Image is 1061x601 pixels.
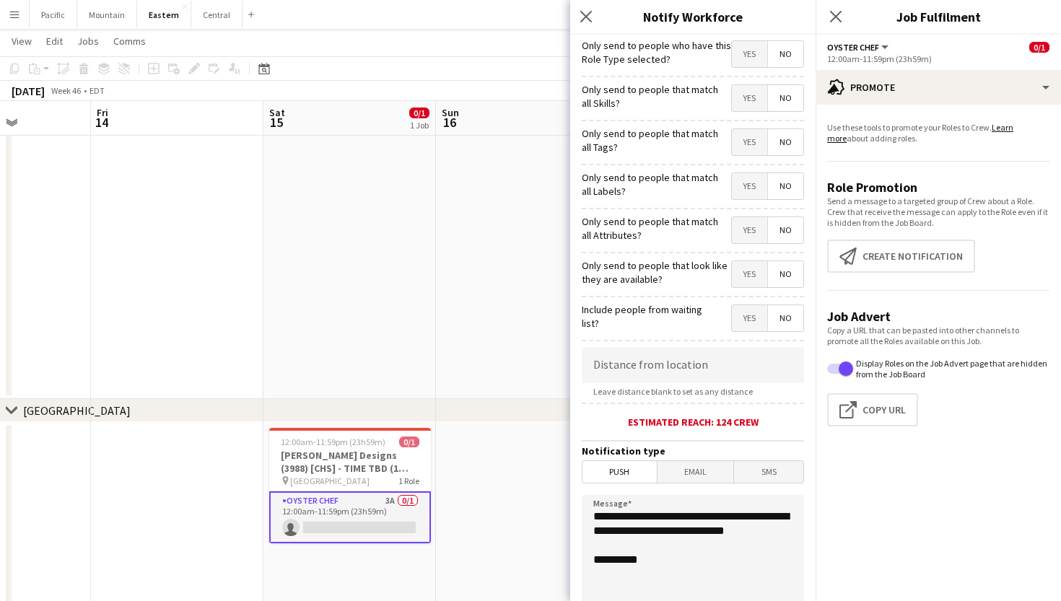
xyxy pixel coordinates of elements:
span: Yes [732,129,767,155]
span: No [768,129,803,155]
div: 1 Job [410,120,429,131]
span: SMS [734,461,803,483]
span: Comms [113,35,146,48]
a: Learn more [827,122,1013,144]
h3: Notify Workforce [570,7,816,26]
span: No [768,85,803,111]
span: No [768,41,803,67]
span: Leave distance blank to set as any distance [582,386,764,397]
span: 0/1 [1029,42,1049,53]
label: Only send to people that match all Attributes? [582,215,725,241]
div: Promote [816,70,1061,105]
span: Edit [46,35,63,48]
span: Sat [269,106,285,119]
span: 0/1 [409,108,429,118]
span: Yes [732,261,767,287]
label: Only send to people that look like they are available? [582,259,731,285]
div: 12:00am-11:59pm (23h59m) [827,53,1049,64]
button: Copy Url [827,393,918,426]
a: Edit [40,32,69,51]
span: Push [582,461,657,483]
button: Oyster Chef [827,42,891,53]
h3: Role Promotion [827,179,1049,196]
span: Yes [732,41,767,67]
button: Central [191,1,243,29]
h3: Job Fulfilment [816,7,1061,26]
span: 16 [440,114,459,131]
span: Yes [732,305,767,331]
span: 1 Role [398,475,419,486]
span: Yes [732,173,767,199]
span: 0/1 [399,437,419,447]
p: Send a message to a targeted group of Crew about a Role. Crew that receive the message can apply ... [827,196,1049,228]
span: No [768,173,803,199]
label: Only send to people that match all Skills? [582,83,720,109]
app-job-card: 12:00am-11:59pm (23h59m)0/1[PERSON_NAME] Designs (3988) [CHS] - TIME TBD (1 hour) [GEOGRAPHIC_DAT... [269,428,431,543]
button: Eastern [137,1,191,29]
app-card-role: Oyster Chef3A0/112:00am-11:59pm (23h59m) [269,491,431,543]
h3: Notification type [582,444,804,457]
h3: Job Advert [827,308,1049,325]
span: No [768,305,803,331]
span: Yes [732,85,767,111]
a: Comms [108,32,152,51]
span: Oyster Chef [827,42,879,53]
label: Only send to people who have this Role Type selected? [582,39,731,65]
span: No [768,261,803,287]
a: Jobs [71,32,105,51]
span: View [12,35,32,48]
p: Use these tools to promote your Roles to Crew. about adding roles. [827,122,1049,144]
button: Pacific [30,1,77,29]
label: Only send to people that match all Tags? [582,127,719,153]
span: Email [658,461,734,483]
label: Include people from waiting list? [582,303,707,329]
span: 15 [267,114,285,131]
span: No [768,217,803,243]
div: EDT [89,85,105,96]
span: Sun [442,106,459,119]
div: [DATE] [12,84,45,98]
span: Jobs [77,35,99,48]
button: Create notification [827,240,975,273]
span: 12:00am-11:59pm (23h59m) [281,437,385,447]
span: [GEOGRAPHIC_DATA] [290,475,370,486]
span: Yes [732,217,767,243]
label: Only send to people that match all Labels? [582,171,721,197]
a: View [6,32,38,51]
span: 14 [95,114,108,131]
label: Display Roles on the Job Advert page that are hidden from the Job Board [853,358,1049,380]
button: Mountain [77,1,137,29]
span: Fri [97,106,108,119]
div: [GEOGRAPHIC_DATA] [23,403,131,418]
span: Week 46 [48,85,84,96]
div: Estimated reach: 124 crew [582,416,804,429]
p: Copy a URL that can be pasted into other channels to promote all the Roles available on this Job. [827,325,1049,346]
h3: [PERSON_NAME] Designs (3988) [CHS] - TIME TBD (1 hour) [269,449,431,475]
